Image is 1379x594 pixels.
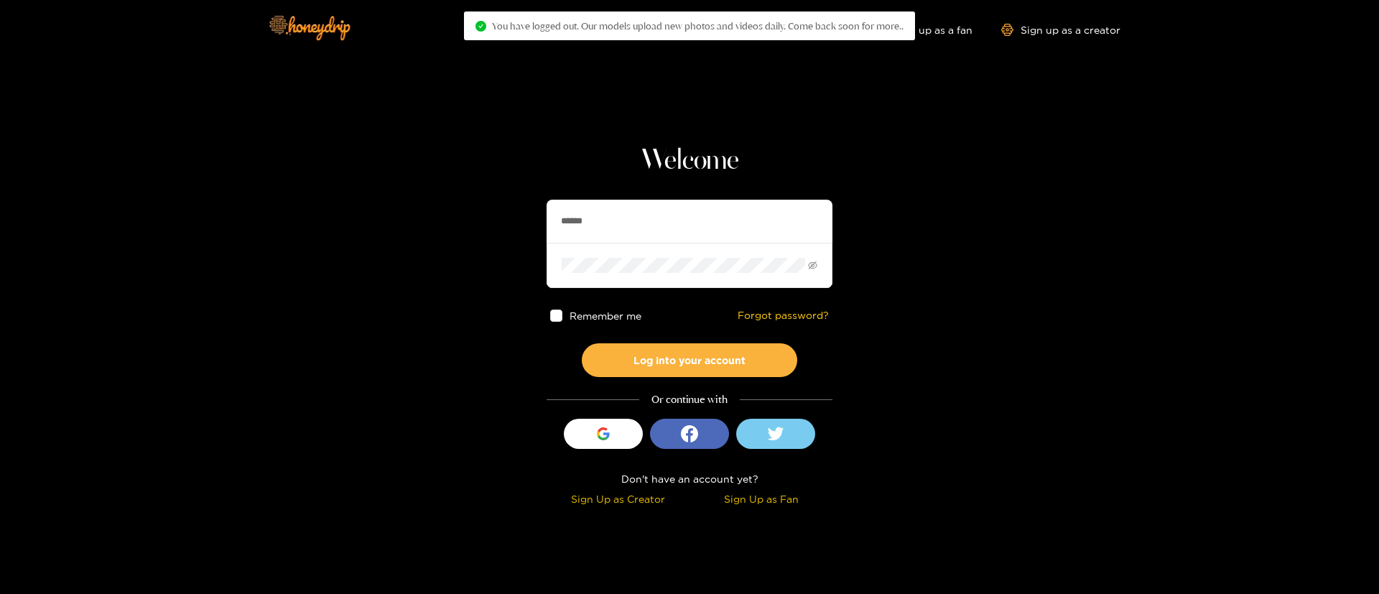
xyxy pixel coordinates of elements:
h1: Welcome [547,144,832,178]
div: Don't have an account yet? [547,470,832,487]
span: check-circle [475,21,486,32]
span: Remember me [570,310,641,321]
span: eye-invisible [808,261,817,270]
span: You have logged out. Our models upload new photos and videos daily. Come back soon for more.. [492,20,904,32]
a: Sign up as a creator [1001,24,1120,36]
div: Sign Up as Fan [693,491,829,507]
a: Sign up as a fan [874,24,972,36]
div: Sign Up as Creator [550,491,686,507]
div: Or continue with [547,391,832,408]
a: Forgot password? [738,310,829,322]
button: Log into your account [582,343,797,377]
